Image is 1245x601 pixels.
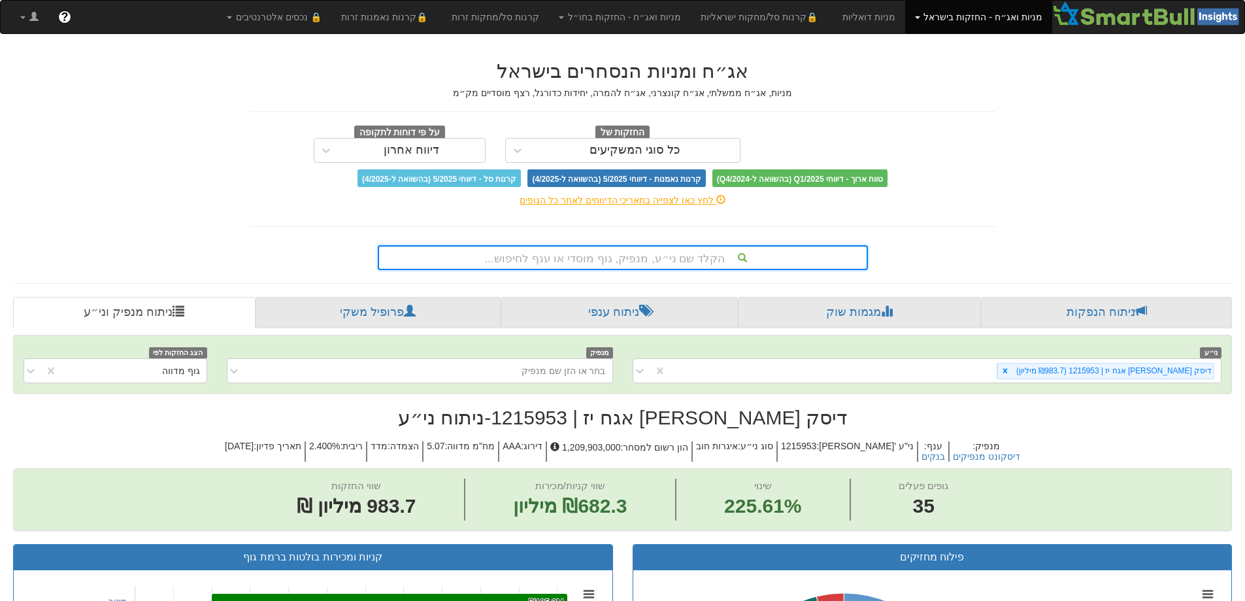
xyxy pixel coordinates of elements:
font: הון רשום למסחר [623,442,688,453]
button: בנקים [921,452,945,462]
font: דיסק [PERSON_NAME] אגח יז | 1215953 (₪983.7 מיליון) [1016,366,1212,375]
a: ניתוח ענפי [501,297,739,328]
font: : [254,441,256,451]
font: 🔒 נכסים אלטרנטיבים [236,12,322,22]
font: כל סוגי המשקיעים [589,143,680,156]
font: - [484,407,491,428]
font: 🔒 [806,12,818,22]
font: : [973,441,976,451]
font: שינוי [754,480,772,491]
font: פילוח מחזיקים [900,551,964,562]
font: : [521,441,523,451]
font: הצמדה [390,441,419,451]
font: : [738,441,740,451]
font: : [340,441,342,451]
font: ני״ע [1204,349,1218,356]
font: [PERSON_NAME]' ני"ע [819,441,914,451]
font: ענף [927,441,942,451]
font: מדד [371,441,388,451]
a: מגמות שוק [738,297,981,328]
font: מניות ואג״ח - החזקות בישראל [923,12,1042,22]
font: 🔒 [416,12,427,22]
a: ניתוח מנפיק וני״ע [13,297,256,328]
font: ריבית [342,441,363,451]
font: AAA [503,441,521,451]
a: 🔒 נכסים אלטרנטיבים [217,1,331,33]
font: ₪682.3 מיליון [513,495,627,517]
font: קרנות סל/מחקות זרות [452,12,539,22]
font: דיסקונט מנפיקים [953,451,1020,462]
font: קרנות נאמנות - דיווחי 5/2025 (בהשוואה ל-4/2025) [532,174,701,183]
a: מניות ואג״ח - החזקות בחו״ל [549,1,691,33]
font: מנפיק [590,349,608,356]
font: פרופיל משקי [340,305,404,318]
font: : [388,441,390,451]
a: ? [48,1,81,33]
font: ניתוח ענפי [588,305,639,318]
font: שווי החזקות [331,480,381,491]
a: 🔒קרנות נאמנות זרות [331,1,442,33]
font: ניתוח הנפקות [1067,305,1135,318]
font: אג״ח ומניות הנסחרים בישראל [497,60,748,82]
font: דיסק [PERSON_NAME] אגח יז | 1215953 [491,407,847,428]
a: 🔒קרנות סל/מחקות ישראליות [691,1,832,33]
font: : [816,441,819,451]
a: מניות ואג״ח - החזקות בישראל [905,1,1052,33]
button: דיסקונט מנפיקים [953,452,1020,462]
font: : [621,442,623,453]
font: 2.400% [309,441,340,451]
font: מח"מ מדווה [447,441,495,451]
font: דיווח אחרון [384,143,439,156]
font: תאריך פדיון [256,441,301,451]
font: גוף מדווה [162,366,200,376]
font: ? [61,10,68,24]
font: הצג החזקות לפי [153,349,203,356]
font: בחר או הזן שם מנפיק [522,366,606,376]
font: איגרות חוב [696,441,738,451]
font: מגמות שוק [826,305,881,318]
a: פרופיל משקי [256,297,501,328]
font: 35 [913,495,935,517]
a: קרנות סל/מחקות זרות [442,1,549,33]
font: מניות, אג״ח ממשלתי, אג״ח קונצרני, אג״ח להמרה, יחידות כדורגל, רצף מוסדיים מק״מ [453,88,792,98]
a: מניות דואליות [833,1,905,33]
font: [DATE] [225,441,254,451]
font: מניות ואג״ח - החזקות בחו״ל [568,12,681,22]
font: 225.61% [724,495,801,517]
font: קניות ומכירות בולטות ברמת גוף [243,551,382,562]
font: קרנות סל/מחקות ישראליות [701,12,806,22]
font: קרנות נאמנות זרות [341,12,416,22]
font: 1,209,903,000 [562,442,621,453]
font: סוג ני״ע [740,441,773,451]
font: לחץ כאן לצפייה בתאריכי הדיווחים לאחר כל הגופים [520,195,714,205]
font: : [444,441,447,451]
a: ניתוח הנפקות [981,297,1232,328]
font: בנקים [921,451,945,462]
font: מניות דואליות [842,12,895,22]
font: דירוג [523,441,542,451]
font: הקלד שם ני״ע, מנפיק, גוף מוסדי או ענף לחיפוש... [485,252,725,265]
font: ניתוח מנפיק וני״ע [84,305,173,318]
font: 983.7 מיליון ₪ [297,495,416,517]
font: על פי דוחות לתקופה [359,127,440,137]
font: : [924,441,927,451]
font: קרנות סל - דיווחי 5/2025 (בהשוואה ל-4/2025) [362,174,516,183]
font: טווח ארוך - דיווחי Q1/2025 (בהשוואה ל-Q4/2024) [717,174,883,183]
font: גופים פעלים [899,480,948,491]
font: 5.07 [427,441,444,451]
font: 1215953 [781,441,817,451]
font: שווי קניות/מכירות [535,480,605,491]
font: מנפיק [975,441,1000,451]
font: החזקות של [601,127,645,137]
img: סמארטבול [1052,1,1244,27]
font: ניתוח ני״ע [398,407,484,428]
